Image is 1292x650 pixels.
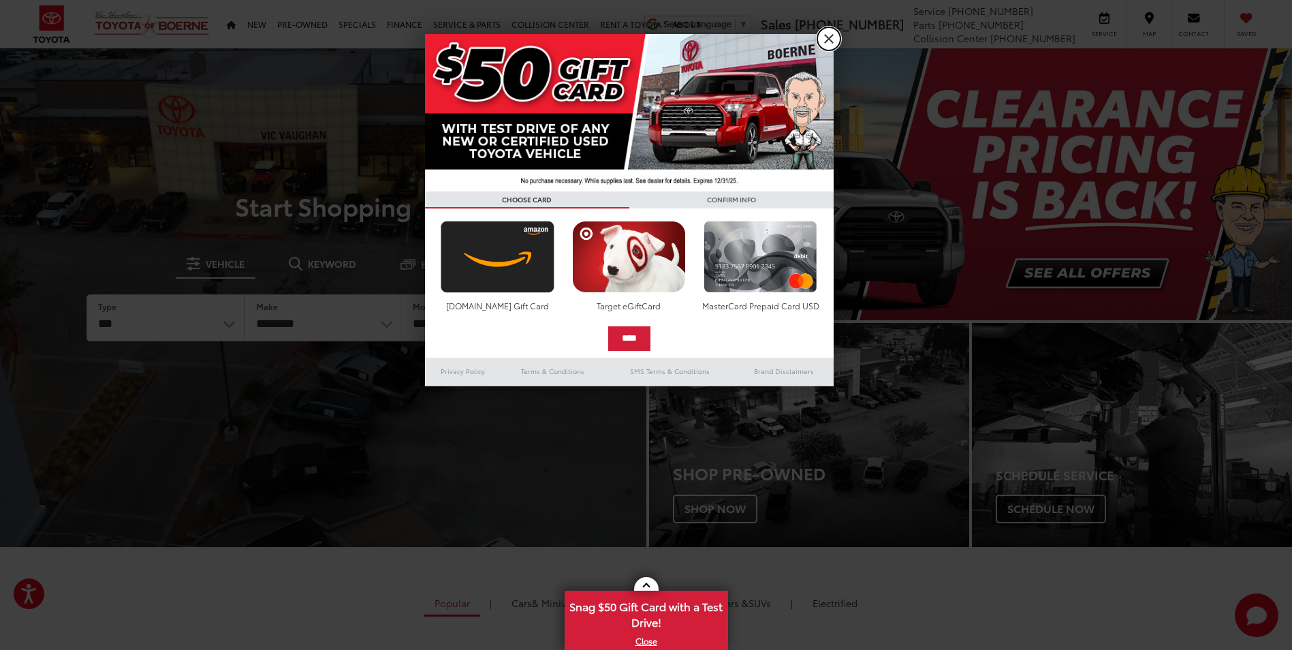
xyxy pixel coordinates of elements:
h3: CHOOSE CARD [425,191,629,208]
img: mastercard.png [700,221,821,293]
img: targetcard.png [569,221,689,293]
img: 42635_top_851395.jpg [425,34,834,191]
a: Terms & Conditions [501,363,605,380]
a: Privacy Policy [425,363,501,380]
img: amazoncard.png [437,221,558,293]
div: [DOMAIN_NAME] Gift Card [437,300,558,311]
a: Brand Disclaimers [734,363,834,380]
a: SMS Terms & Conditions [605,363,734,380]
h3: CONFIRM INFO [629,191,834,208]
div: Target eGiftCard [569,300,689,311]
div: MasterCard Prepaid Card USD [700,300,821,311]
span: Snag $50 Gift Card with a Test Drive! [566,592,727,634]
